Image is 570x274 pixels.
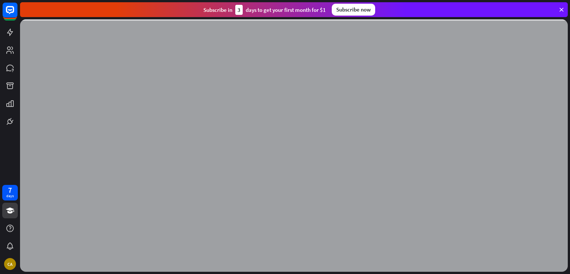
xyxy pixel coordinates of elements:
div: Subscribe in days to get your first month for $1 [203,5,326,15]
div: 3 [235,5,243,15]
div: Subscribe now [332,4,375,16]
div: 7 [8,187,12,193]
div: CA [4,258,16,270]
a: 7 days [2,185,18,200]
div: days [6,193,14,199]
